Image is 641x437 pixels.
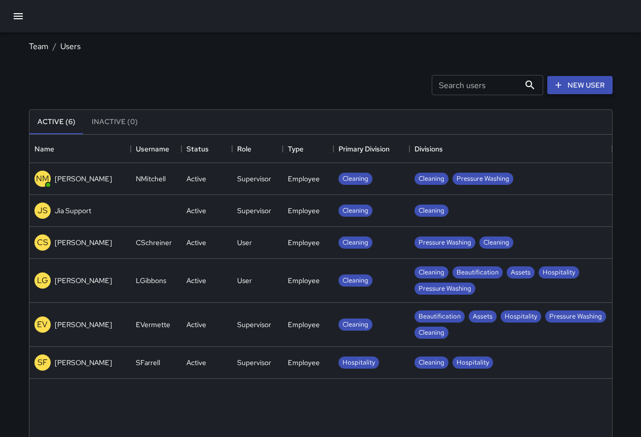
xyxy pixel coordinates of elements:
[414,358,448,368] span: Cleaning
[288,174,320,184] div: Employee
[186,320,206,330] div: Active
[186,135,209,163] div: Status
[37,274,48,287] p: LG
[414,135,443,163] div: Divisions
[55,275,112,286] p: [PERSON_NAME]
[288,135,304,163] div: Type
[414,206,448,216] span: Cleaning
[29,135,131,163] div: Name
[338,276,372,286] span: Cleaning
[283,135,333,163] div: Type
[333,135,409,163] div: Primary Division
[136,135,169,163] div: Username
[186,206,206,216] div: Active
[453,358,493,368] span: Hospitality
[29,110,84,134] button: Active (6)
[237,320,271,330] div: Supervisor
[237,135,251,163] div: Role
[55,237,112,248] p: [PERSON_NAME]
[338,320,372,330] span: Cleaning
[479,238,513,248] span: Cleaning
[37,356,48,369] p: SF
[507,268,535,277] span: Assets
[55,206,91,216] p: Jia Support
[414,268,448,277] span: Cleaning
[414,284,475,294] span: Pressure Washing
[469,312,497,322] span: Assets
[36,173,49,185] p: NM
[414,328,448,338] span: Cleaning
[186,174,206,184] div: Active
[55,320,112,330] p: [PERSON_NAME]
[37,236,48,249] p: CS
[547,76,613,95] a: New User
[288,206,320,216] div: Employee
[136,237,172,248] div: CSchreiner
[53,41,56,53] li: /
[136,275,166,286] div: LGibbons
[84,110,146,134] button: Inactive (0)
[453,268,503,277] span: Beautification
[55,174,112,184] p: [PERSON_NAME]
[288,357,320,368] div: Employee
[338,358,379,368] span: Hospitality
[338,206,372,216] span: Cleaning
[37,319,48,331] p: EV
[288,237,320,248] div: Employee
[136,320,170,330] div: EVermette
[186,237,206,248] div: Active
[288,320,320,330] div: Employee
[414,174,448,184] span: Cleaning
[232,135,283,163] div: Role
[237,275,252,286] div: User
[288,275,320,286] div: Employee
[409,135,612,163] div: Divisions
[34,135,54,163] div: Name
[237,237,252,248] div: User
[181,135,232,163] div: Status
[338,174,372,184] span: Cleaning
[186,357,206,368] div: Active
[453,174,513,184] span: Pressure Washing
[414,238,475,248] span: Pressure Washing
[338,238,372,248] span: Cleaning
[501,312,541,322] span: Hospitality
[414,312,465,322] span: Beautification
[237,357,271,368] div: Supervisor
[136,174,166,184] div: NMitchell
[186,275,206,286] div: Active
[237,174,271,184] div: Supervisor
[539,268,579,277] span: Hospitality
[545,312,606,322] span: Pressure Washing
[131,135,181,163] div: Username
[29,41,49,52] a: Team
[237,206,271,216] div: Supervisor
[338,135,390,163] div: Primary Division
[55,357,112,368] p: [PERSON_NAME]
[37,205,48,217] p: JS
[136,357,160,368] div: SFarrell
[60,41,81,52] a: Users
